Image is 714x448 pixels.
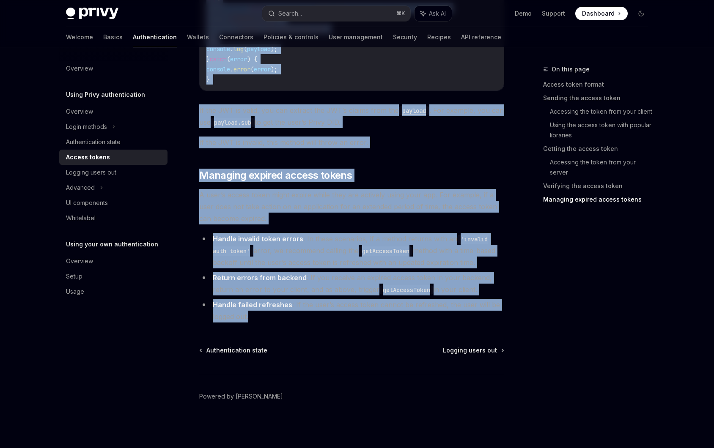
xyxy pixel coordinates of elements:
[250,66,254,73] span: (
[233,45,244,53] span: log
[230,45,233,53] span: .
[543,179,655,193] a: Verifying the access token
[66,90,145,100] h5: Using Privy authentication
[66,27,93,47] a: Welcome
[59,195,168,210] a: UI components
[211,118,255,127] code: payload.sub
[543,91,655,105] a: Sending the access token
[66,63,93,74] div: Overview
[552,64,590,74] span: On this page
[550,118,655,142] a: Using the access token with popular libraries
[59,61,168,76] a: Overview
[429,9,446,18] span: Ask AI
[66,152,110,162] div: Access tokens
[582,9,615,18] span: Dashboard
[66,271,82,281] div: Setup
[543,142,655,156] a: Getting the access token
[206,45,230,53] span: console
[443,346,503,355] a: Logging users out
[59,165,168,180] a: Logging users out
[543,193,655,206] a: Managing expired access tokens
[247,45,271,53] span: payload
[213,235,303,243] strong: Handle invalid token errors
[230,66,233,73] span: .
[415,6,452,21] button: Ask AI
[443,346,497,355] span: Logging users out
[515,9,532,18] a: Demo
[393,27,417,47] a: Security
[59,134,168,150] a: Authentication state
[199,104,504,128] span: If the JWT is valid, you can extract the JWT’s claims from the . For example, you can use to get ...
[66,137,121,147] div: Authentication state
[66,198,108,208] div: UI components
[59,150,168,165] a: Access tokens
[187,27,209,47] a: Wallets
[219,27,253,47] a: Connectors
[213,235,488,256] code: 'invalid auth token'
[199,137,504,148] span: If the JWT is invalid, this method will throw an error.
[247,55,257,63] span: ) {
[396,10,405,17] span: ⌘ K
[379,285,434,295] code: getAccessToken
[66,183,95,193] div: Advanced
[542,9,565,18] a: Support
[634,7,648,20] button: Toggle dark mode
[575,7,628,20] a: Dashboard
[133,27,177,47] a: Authentication
[66,287,84,297] div: Usage
[233,66,250,73] span: error
[227,55,230,63] span: (
[278,8,302,19] div: Search...
[543,78,655,91] a: Access token format
[461,27,501,47] a: API reference
[66,8,118,19] img: dark logo
[66,122,107,132] div: Login methods
[200,346,267,355] a: Authentication state
[271,66,277,73] span: );
[206,76,210,83] span: }
[399,106,429,115] a: payload
[199,169,352,182] span: Managing expired access tokens
[199,189,504,224] span: A user’s access token might expire while they are actively using your app. For example, if a user...
[59,284,168,299] a: Usage
[66,256,93,266] div: Overview
[271,45,277,53] span: );
[66,167,116,178] div: Logging users out
[206,55,210,63] span: }
[213,300,292,309] strong: Handle failed refreshes
[59,269,168,284] a: Setup
[206,66,230,73] span: console
[103,27,123,47] a: Basics
[550,156,655,179] a: Accessing the token from your server
[66,213,96,223] div: Whitelabel
[59,210,168,226] a: Whitelabel
[199,233,504,268] li: : In these scenarios, if a method returns with an error, we recommend calling the method with a t...
[329,27,383,47] a: User management
[59,254,168,269] a: Overview
[550,105,655,118] a: Accessing the token from your client
[66,239,158,249] h5: Using your own authentication
[199,392,283,401] a: Powered by [PERSON_NAME]
[199,272,504,295] li: : If you receive an expired access token in your backend, return an error to your client, and as ...
[206,346,267,355] span: Authentication state
[262,6,410,21] button: Search...⌘K
[59,104,168,119] a: Overview
[264,27,319,47] a: Policies & controls
[210,55,227,63] span: catch
[359,246,413,256] code: getAccessToken
[254,66,271,73] span: error
[427,27,451,47] a: Recipes
[230,55,247,63] span: error
[199,299,504,322] li: : If the user’s access token cannot be refreshed, the user will be logged out.
[213,273,307,282] strong: Return errors from backend
[244,45,247,53] span: (
[66,107,93,117] div: Overview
